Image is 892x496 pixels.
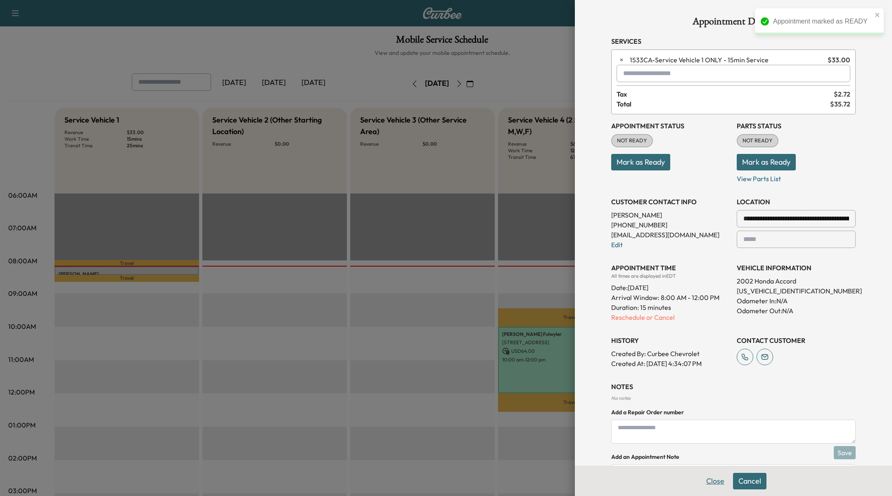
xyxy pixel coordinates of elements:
p: Created By : Curbee Chevrolet [611,349,730,359]
span: Tax [617,89,834,99]
h3: VEHICLE INFORMATION [737,263,856,273]
p: [PERSON_NAME] [611,210,730,220]
button: Close [701,473,730,489]
div: No notes [611,395,856,402]
h4: Add a Repair Order number [611,408,856,416]
span: $ 35.72 [830,99,850,109]
p: View Parts List [737,170,856,184]
button: Mark as Ready [611,154,670,170]
div: Date: [DATE] [611,279,730,293]
button: close [875,12,880,18]
h3: LOCATION [737,197,856,207]
h3: Appointment Status [611,121,730,131]
a: Edit [611,241,623,249]
span: $ 33.00 [828,55,850,65]
p: Odometer In: N/A [737,296,856,306]
button: Mark as Ready [737,154,796,170]
div: Appointment marked as READY [773,17,872,26]
div: All times are displayed in EDT [611,273,730,279]
h3: APPOINTMENT TIME [611,263,730,273]
p: Duration: 15 minutes [611,302,730,312]
span: NOT READY [738,137,778,145]
h3: NOTES [611,382,856,392]
p: [PHONE_NUMBER] [611,220,730,230]
h3: Services [611,36,856,46]
h3: History [611,335,730,345]
h3: Parts Status [737,121,856,131]
p: Arrival Window: [611,293,730,302]
p: [US_VEHICLE_IDENTIFICATION_NUMBER] [737,286,856,296]
span: NOT READY [612,137,652,145]
h4: Add an Appointment Note [611,453,856,461]
button: Cancel [733,473,766,489]
p: Odometer Out: N/A [737,306,856,316]
h3: CUSTOMER CONTACT INFO [611,197,730,207]
h1: Appointment Details [611,17,856,30]
p: [EMAIL_ADDRESS][DOMAIN_NAME] [611,230,730,240]
span: $ 2.72 [834,89,850,99]
p: Created At : [DATE] 4:34:07 PM [611,359,730,368]
span: Service Vehicle 1 ONLY - 15min Service [630,55,824,65]
span: 8:00 AM - 12:00 PM [661,293,719,302]
h3: CONTACT CUSTOMER [737,335,856,345]
p: 2002 Honda Accord [737,276,856,286]
p: Reschedule or Cancel [611,312,730,322]
span: Total [617,99,830,109]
